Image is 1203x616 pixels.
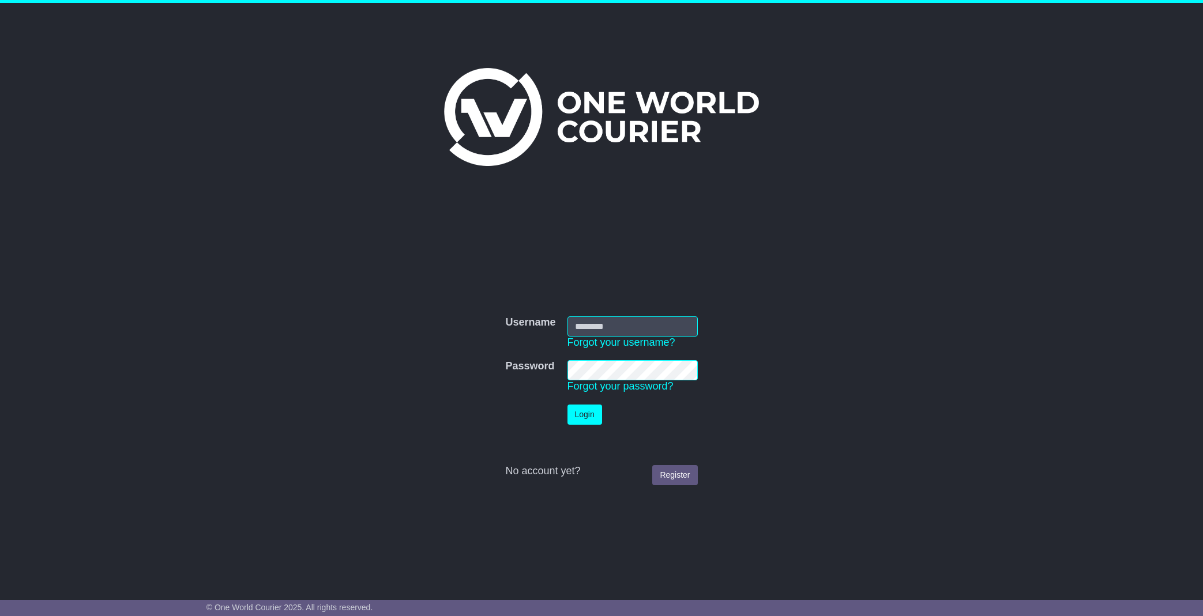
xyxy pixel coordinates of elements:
span: © One World Courier 2025. All rights reserved. [206,603,373,612]
button: Login [567,405,602,425]
div: No account yet? [505,465,697,478]
label: Password [505,360,554,373]
a: Forgot your username? [567,337,675,348]
img: One World [444,68,759,166]
a: Forgot your password? [567,380,674,392]
label: Username [505,316,555,329]
a: Register [652,465,697,485]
